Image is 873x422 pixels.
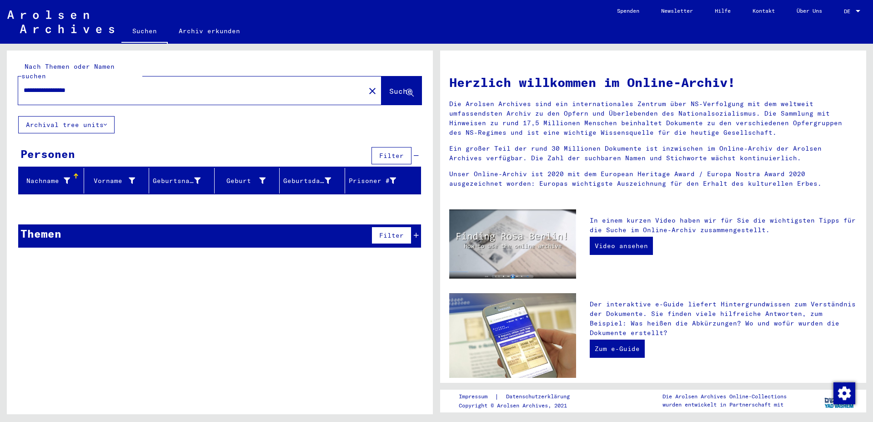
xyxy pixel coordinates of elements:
p: wurden entwickelt in Partnerschaft mit [662,401,787,409]
div: Nachname [22,173,84,188]
img: Arolsen_neg.svg [7,10,114,33]
mat-header-cell: Vorname [84,168,150,193]
p: Copyright © Arolsen Archives, 2021 [459,402,581,410]
div: Geburtsname [153,176,201,186]
span: Filter [379,231,404,239]
img: video.jpg [449,209,576,279]
div: Themen [20,225,61,242]
a: Datenschutzerklärung [499,392,581,402]
button: Clear [363,81,381,100]
span: Filter [379,152,404,160]
mat-header-cell: Geburtsdatum [280,168,345,193]
img: eguide.jpg [449,293,576,378]
button: Suche [381,76,421,105]
mat-header-cell: Geburt‏ [215,168,280,193]
mat-label: Nach Themen oder Namen suchen [21,62,115,80]
p: Die Arolsen Archives sind ein internationales Zentrum über NS-Verfolgung mit dem weltweit umfasse... [449,99,857,137]
a: Impressum [459,392,495,402]
div: | [459,392,581,402]
div: Personen [20,146,75,162]
img: yv_logo.png [823,389,857,412]
img: Zustimmung ändern [833,382,855,404]
p: Die Arolsen Archives Online-Collections [662,392,787,401]
button: Filter [371,227,411,244]
a: Suchen [121,20,168,44]
p: Ein großer Teil der rund 30 Millionen Dokumente ist inzwischen im Online-Archiv der Arolsen Archi... [449,144,857,163]
div: Geburt‏ [218,173,280,188]
a: Archiv erkunden [168,20,251,42]
div: Geburtsdatum [283,173,345,188]
div: Geburtsdatum [283,176,331,186]
p: Unser Online-Archiv ist 2020 mit dem European Heritage Award / Europa Nostra Award 2020 ausgezeic... [449,169,857,188]
div: Prisoner # [349,173,410,188]
div: Vorname [88,176,135,186]
mat-header-cell: Nachname [19,168,84,193]
mat-header-cell: Prisoner # [345,168,421,193]
span: Suche [389,86,412,96]
a: Zum e-Guide [590,340,645,358]
div: Prisoner # [349,176,396,186]
p: In einem kurzen Video haben wir für Sie die wichtigsten Tipps für die Suche im Online-Archiv zusa... [590,216,857,235]
a: Video ansehen [590,237,653,255]
span: DE [844,8,854,15]
h1: Herzlich willkommen im Online-Archiv! [449,73,857,92]
mat-header-cell: Geburtsname [149,168,215,193]
p: Der interaktive e-Guide liefert Hintergrundwissen zum Verständnis der Dokumente. Sie finden viele... [590,300,857,338]
div: Nachname [22,176,70,186]
div: Geburt‏ [218,176,266,186]
button: Archival tree units [18,116,115,133]
div: Geburtsname [153,173,214,188]
button: Filter [371,147,411,164]
div: Vorname [88,173,149,188]
mat-icon: close [367,86,378,97]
